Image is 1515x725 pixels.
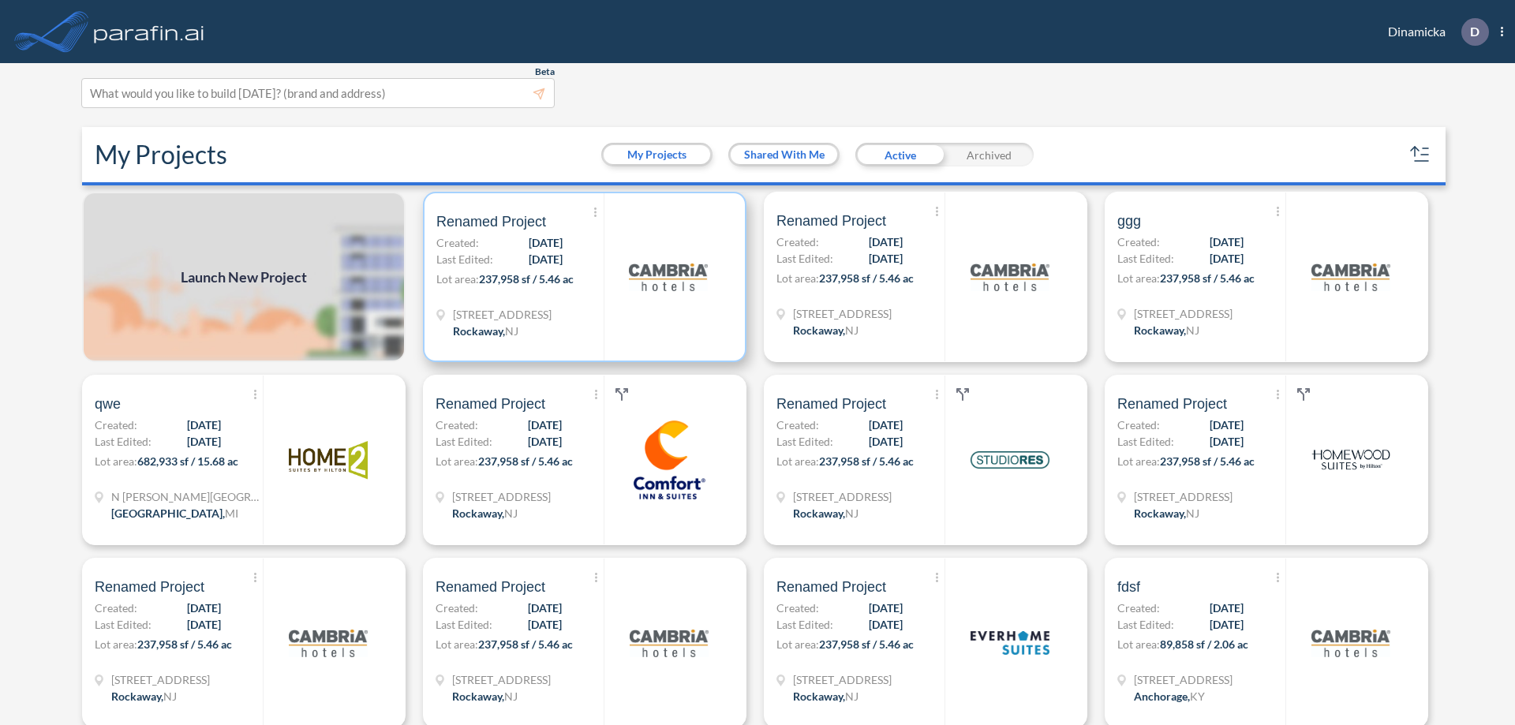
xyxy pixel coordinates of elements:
[1210,600,1244,616] span: [DATE]
[869,250,903,267] span: [DATE]
[1134,323,1186,337] span: Rockaway ,
[436,577,545,596] span: Renamed Project
[478,637,573,651] span: 237,958 sf / 5.46 ac
[793,322,858,338] div: Rockaway, NJ
[478,454,573,468] span: 237,958 sf / 5.46 ac
[604,145,710,164] button: My Projects
[95,140,227,170] h2: My Projects
[869,616,903,633] span: [DATE]
[95,417,137,433] span: Created:
[82,192,406,362] img: add
[187,600,221,616] span: [DATE]
[1117,577,1140,596] span: fdsf
[181,267,307,288] span: Launch New Project
[1117,454,1160,468] span: Lot area:
[1117,211,1141,230] span: ggg
[289,420,368,499] img: logo
[776,394,886,413] span: Renamed Project
[95,600,137,616] span: Created:
[436,600,478,616] span: Created:
[1470,24,1479,39] p: D
[137,454,238,468] span: 682,933 sf / 15.68 ac
[111,488,261,505] span: N Wyndham Hill Dr NE
[869,234,903,250] span: [DATE]
[793,505,858,521] div: Rockaway, NJ
[1117,433,1174,450] span: Last Edited:
[436,212,546,231] span: Renamed Project
[1186,323,1199,337] span: NJ
[869,433,903,450] span: [DATE]
[91,16,208,47] img: logo
[1210,417,1244,433] span: [DATE]
[776,600,819,616] span: Created:
[95,616,151,633] span: Last Edited:
[289,604,368,682] img: logo
[95,454,137,468] span: Lot area:
[1117,271,1160,285] span: Lot area:
[1134,506,1186,520] span: Rockaway ,
[776,616,833,633] span: Last Edited:
[528,616,562,633] span: [DATE]
[1190,689,1205,703] span: KY
[776,454,819,468] span: Lot area:
[793,506,845,520] span: Rockaway ,
[504,689,518,703] span: NJ
[82,192,406,362] a: Launch New Project
[1134,322,1199,338] div: Rockaway, NJ
[95,394,121,413] span: qwe
[776,271,819,285] span: Lot area:
[819,271,914,285] span: 237,958 sf / 5.46 ac
[776,577,886,596] span: Renamed Project
[1117,250,1174,267] span: Last Edited:
[630,604,709,682] img: logo
[453,323,518,339] div: Rockaway, NJ
[1210,234,1244,250] span: [DATE]
[1210,250,1244,267] span: [DATE]
[111,688,177,704] div: Rockaway, NJ
[1311,237,1390,316] img: logo
[436,616,492,633] span: Last Edited:
[528,417,562,433] span: [DATE]
[971,237,1049,316] img: logo
[528,600,562,616] span: [DATE]
[776,637,819,651] span: Lot area:
[855,143,945,166] div: Active
[793,323,845,337] span: Rockaway ,
[436,637,478,651] span: Lot area:
[528,433,562,450] span: [DATE]
[776,234,819,250] span: Created:
[1134,671,1233,688] span: 1899 Evergreen Rd
[1408,142,1433,167] button: sort
[1117,637,1160,651] span: Lot area:
[845,689,858,703] span: NJ
[187,417,221,433] span: [DATE]
[452,689,504,703] span: Rockaway ,
[187,616,221,633] span: [DATE]
[529,234,563,251] span: [DATE]
[1117,394,1227,413] span: Renamed Project
[1117,234,1160,250] span: Created:
[1134,488,1233,505] span: 321 Mt Hope Ave
[945,143,1034,166] div: Archived
[776,250,833,267] span: Last Edited:
[776,211,886,230] span: Renamed Project
[776,433,833,450] span: Last Edited:
[793,305,892,322] span: 321 Mt Hope Ave
[629,237,708,316] img: logo
[1134,688,1205,704] div: Anchorage, KY
[845,323,858,337] span: NJ
[452,688,518,704] div: Rockaway, NJ
[1134,505,1199,521] div: Rockaway, NJ
[1117,417,1160,433] span: Created:
[793,688,858,704] div: Rockaway, NJ
[504,506,518,520] span: NJ
[436,251,493,267] span: Last Edited:
[95,637,137,651] span: Lot area:
[630,420,709,499] img: logo
[436,234,479,251] span: Created:
[452,505,518,521] div: Rockaway, NJ
[225,506,238,520] span: MI
[452,506,504,520] span: Rockaway ,
[1311,420,1390,499] img: logo
[819,454,914,468] span: 237,958 sf / 5.46 ac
